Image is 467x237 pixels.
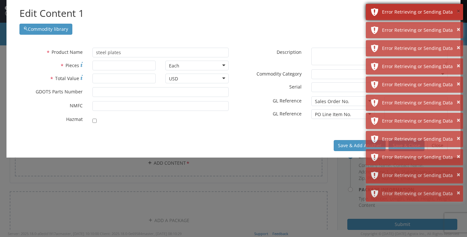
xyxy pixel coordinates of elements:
button: × [457,188,460,198]
span: Total Value [55,75,79,81]
span: Description [277,49,302,55]
div: Error Retrieving or Sending Data [382,172,458,179]
div: Sales Order No. [315,98,349,105]
span: Pieces [66,62,79,68]
span: NMFC [70,102,83,109]
button: Commodity library [19,24,72,35]
div: Error Retrieving or Sending Data [382,27,458,33]
div: Error Retrieving or Sending Data [382,136,458,142]
button: × [457,116,460,125]
span: GL Reference [273,111,302,117]
span: Commodity Category [257,71,302,77]
button: × [457,7,460,16]
button: × [457,170,460,180]
div: Error Retrieving or Sending Data [382,190,458,197]
button: × [457,134,460,143]
div: Error Retrieving or Sending Data [382,81,458,88]
div: Error Retrieving or Sending Data [382,154,458,160]
div: Error Retrieving or Sending Data [382,100,458,106]
button: Save & Add Another [334,140,386,151]
button: × [457,25,460,34]
span: Product Name [52,49,83,55]
span: Serial [289,84,302,90]
span: GL Reference [273,98,302,104]
div: USD [169,76,178,82]
div: Error Retrieving or Sending Data [382,118,458,124]
h2: Edit Content 1 [19,6,448,20]
button: × [457,43,460,53]
div: PO Line Item No. [315,111,351,118]
button: × [457,61,460,71]
button: × [457,79,460,89]
button: × [457,98,460,107]
span: Hazmat [66,116,83,122]
div: Error Retrieving or Sending Data [382,63,458,70]
div: Error Retrieving or Sending Data [382,45,458,52]
button: × [457,152,460,161]
div: Error Retrieving or Sending Data [382,9,458,15]
span: GDOTS Parts Number [36,89,83,95]
div: Each [169,63,179,69]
